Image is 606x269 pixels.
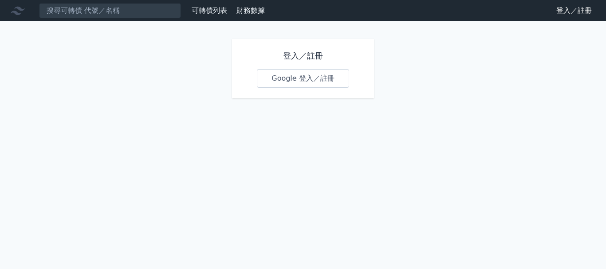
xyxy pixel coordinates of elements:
[192,6,227,15] a: 可轉債列表
[257,69,349,88] a: Google 登入／註冊
[39,3,181,18] input: 搜尋可轉債 代號／名稱
[549,4,599,18] a: 登入／註冊
[236,6,265,15] a: 財務數據
[257,50,349,62] h1: 登入／註冊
